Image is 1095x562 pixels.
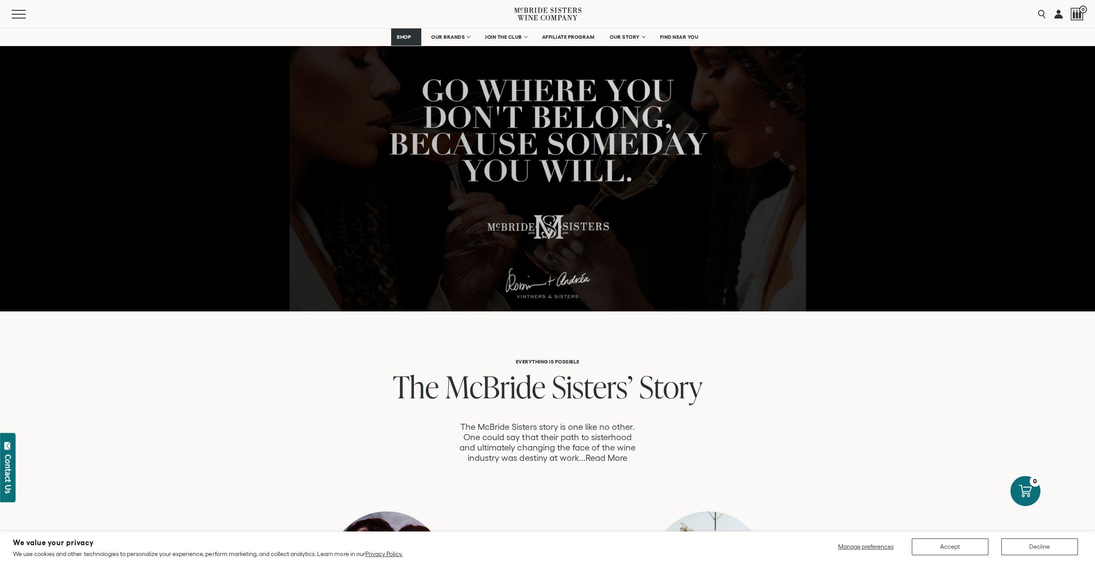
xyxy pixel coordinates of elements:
a: FIND NEAR YOU [654,28,704,46]
p: We use cookies and other technologies to personalize your experience, perform marketing, and coll... [13,550,403,558]
p: The McBride Sisters story is one like no other. One could say that their path to sisterhood and u... [458,422,637,463]
a: Read More [586,453,627,463]
span: McBride [445,366,545,407]
div: Contact Us [4,454,12,494]
button: Manage preferences [833,538,899,555]
a: AFFILIATE PROGRAM [537,28,600,46]
span: SHOP [397,34,411,40]
span: JOIN THE CLUB [485,34,522,40]
a: Privacy Policy. [365,550,403,557]
span: Manage preferences [838,543,893,550]
div: 0 [1030,476,1040,487]
button: Accept [912,538,988,555]
span: AFFILIATE PROGRAM [542,34,595,40]
span: 0 [1079,6,1087,13]
a: OUR BRANDS [426,28,475,46]
span: Sisters’ [552,366,632,407]
a: SHOP [391,28,421,46]
span: OUR BRANDS [431,34,465,40]
span: FIND NEAR YOU [660,34,699,40]
h6: Everything is Possible [266,359,829,364]
span: Story [639,366,702,407]
span: OUR STORY [610,34,640,40]
a: JOIN THE CLUB [479,28,532,46]
h2: We value your privacy [13,539,403,546]
span: The [392,366,438,407]
a: OUR STORY [604,28,650,46]
button: Decline [1001,538,1078,555]
button: Mobile Menu Trigger [12,10,43,19]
